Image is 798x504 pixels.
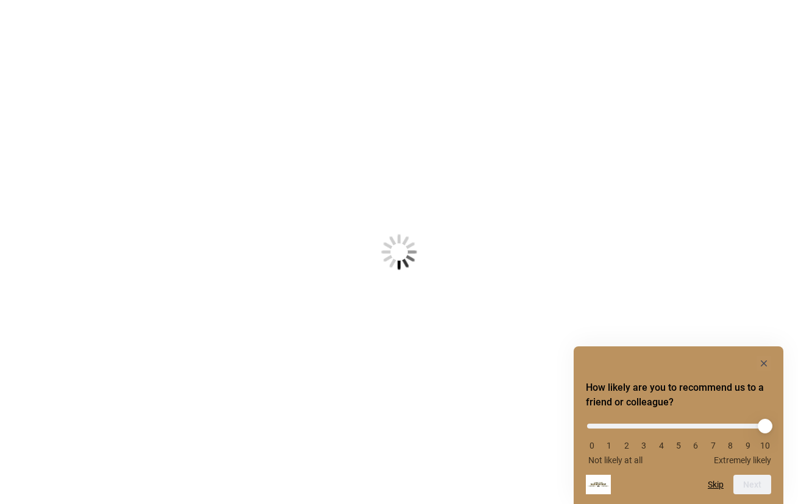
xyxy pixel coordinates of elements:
button: Hide survey [757,356,771,371]
button: Skip [708,480,724,489]
li: 5 [672,441,685,450]
li: 7 [707,441,719,450]
li: 6 [689,441,702,450]
li: 9 [742,441,754,450]
li: 1 [603,441,615,450]
h2: How likely are you to recommend us to a friend or colleague? Select an option from 0 to 10, with ... [586,380,771,410]
li: 8 [724,441,736,450]
li: 4 [655,441,668,450]
span: Extremely likely [714,455,771,465]
span: Not likely at all [588,455,643,465]
button: Next question [733,475,771,494]
div: How likely are you to recommend us to a friend or colleague? Select an option from 0 to 10, with ... [586,356,771,494]
li: 2 [621,441,633,450]
img: Loading [321,174,477,330]
div: How likely are you to recommend us to a friend or colleague? Select an option from 0 to 10, with ... [586,415,771,465]
li: 3 [638,441,650,450]
li: 0 [586,441,598,450]
li: 10 [759,441,771,450]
